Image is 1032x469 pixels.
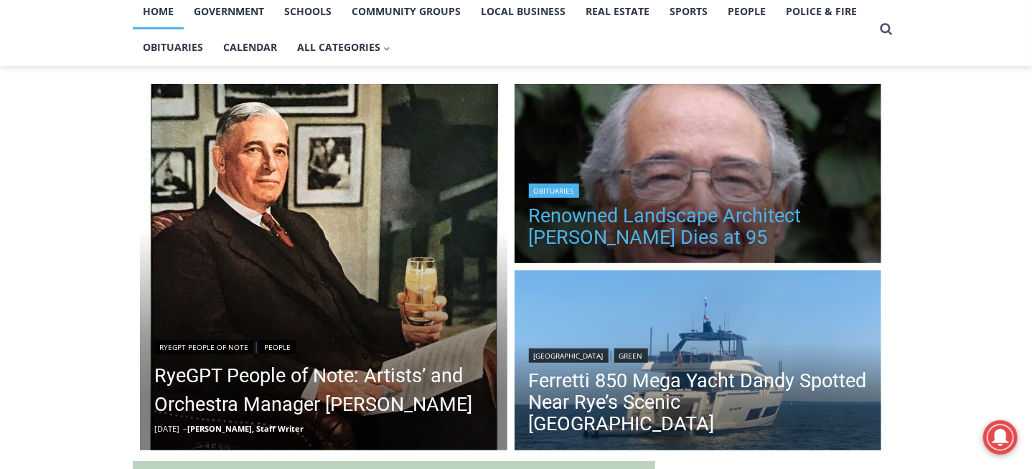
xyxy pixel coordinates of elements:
[154,361,493,419] a: RyeGPT People of Note: Artists’ and Orchestra Manager [PERSON_NAME]
[529,370,868,435] a: Ferretti 850 Mega Yacht Dandy Spotted Near Rye’s Scenic [GEOGRAPHIC_DATA]
[259,340,296,354] a: People
[140,84,507,451] a: Read More RyeGPT People of Note: Artists’ and Orchestra Manager Arthur Judson
[873,16,899,42] button: View Search Form
[148,90,211,171] div: "[PERSON_NAME]'s draw is the fine variety of pristine raw fish kept on hand"
[154,340,253,354] a: RyeGPT People of Note
[362,1,678,139] div: "At the 10am stand-up meeting, each intern gets a chance to take [PERSON_NAME] and the other inte...
[187,423,304,434] a: [PERSON_NAME], Staff Writer
[154,423,179,434] time: [DATE]
[213,29,287,65] a: Calendar
[345,139,695,179] a: Intern @ [DOMAIN_NAME]
[375,143,665,175] span: Intern @ [DOMAIN_NAME]
[347,1,433,65] img: s_800_d653096d-cda9-4b24-94f4-9ae0c7afa054.jpeg
[515,84,882,267] a: Read More Renowned Landscape Architect Peter Rolland Dies at 95
[426,4,518,65] a: Book [PERSON_NAME]'s Good Humor for Your Event
[529,346,868,363] div: |
[614,349,648,363] a: Green
[515,270,882,454] img: (PHOTO: The 85' foot luxury yacht Dandy was parked just off Rye on Friday, August 8, 2025.)
[287,29,400,65] button: Child menu of All Categories
[94,19,355,46] div: Book [PERSON_NAME]'s Good Humor for Your Drive by Birthday
[515,84,882,267] img: Obituary - Peter George Rolland
[515,270,882,454] a: Read More Ferretti 850 Mega Yacht Dandy Spotted Near Rye’s Scenic Parsonage Point
[1,144,144,179] a: Open Tues. - Sun. [PHONE_NUMBER]
[529,205,868,248] a: Renowned Landscape Architect [PERSON_NAME] Dies at 95
[133,29,213,65] a: Obituaries
[437,15,499,55] h4: Book [PERSON_NAME]'s Good Humor for Your Event
[154,337,493,354] div: |
[529,184,579,198] a: Obituaries
[529,349,609,363] a: [GEOGRAPHIC_DATA]
[140,84,507,451] img: (PHOTO: Lord Calvert Whiskey ad, featuring Arthur Judson, 1946. Public Domain.)
[183,423,187,434] span: –
[4,148,141,202] span: Open Tues. - Sun. [PHONE_NUMBER]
